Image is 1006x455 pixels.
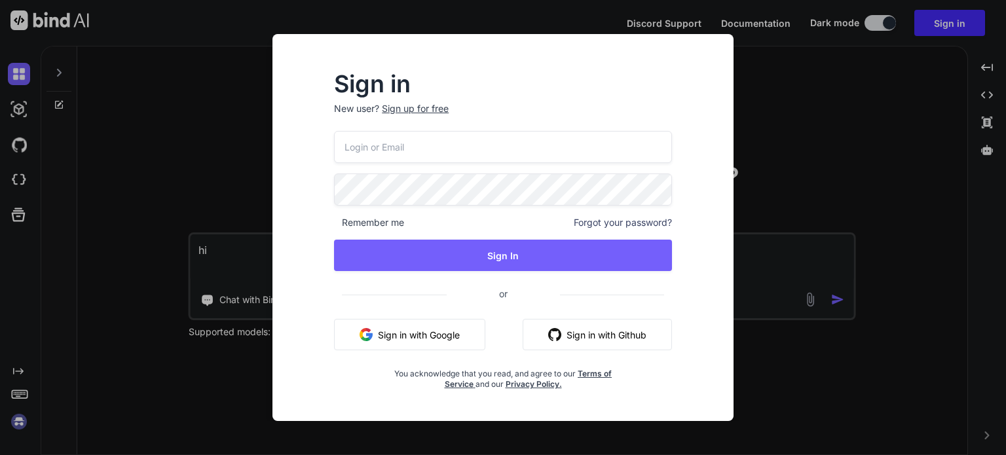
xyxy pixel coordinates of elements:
span: Forgot your password? [574,216,672,229]
img: github [548,328,561,341]
img: google [360,328,373,341]
input: Login or Email [334,131,672,163]
a: Terms of Service [445,369,612,389]
div: You acknowledge that you read, and agree to our and our [390,361,616,390]
p: New user? [334,102,672,131]
button: Sign in with Google [334,319,485,350]
button: Sign In [334,240,672,271]
span: Remember me [334,216,404,229]
div: Sign up for free [382,102,449,115]
button: Sign in with Github [523,319,672,350]
a: Privacy Policy. [506,379,562,389]
h2: Sign in [334,73,672,94]
span: or [447,278,560,310]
